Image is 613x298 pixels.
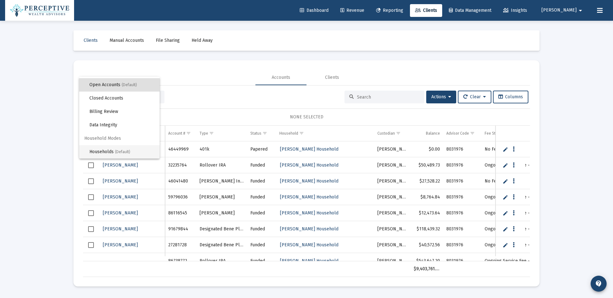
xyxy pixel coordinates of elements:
[79,132,160,145] span: Household Modes
[89,78,155,92] span: Open Accounts
[115,150,130,154] span: (Default)
[122,83,137,87] span: (Default)
[89,145,155,159] span: Households
[89,92,155,105] span: Closed Accounts
[89,105,155,118] span: Billing Review
[89,118,155,132] span: Data Integrity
